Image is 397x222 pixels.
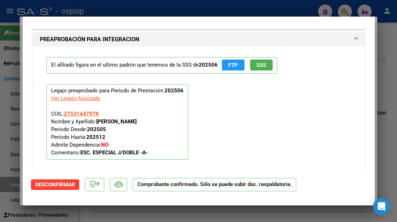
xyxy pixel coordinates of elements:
[40,35,139,44] h1: PREAPROBACIÓN PARA INTEGRACION
[35,181,75,188] span: Desconfirmar
[46,57,277,74] p: El afiliado figura en el ultimo padrón que tenemos de la SSS de
[101,142,108,148] strong: NO
[256,62,266,68] span: SSS
[64,111,99,117] span: 27531447978
[51,149,148,156] span: Comentario:
[31,179,79,190] button: Desconfirmar
[373,198,390,215] div: Open Intercom Messenger
[80,149,148,156] strong: ESC. ESPECIAL J/DOBLE -A-
[199,62,218,68] strong: 202506
[165,87,184,94] strong: 202506
[133,178,296,192] p: Comprobante confirmado. Sólo se puede subir doc. respaldatoria.
[33,32,365,47] mat-expansion-panel-header: PREAPROBACIÓN PARA INTEGRACION
[51,111,148,156] span: CUIL: Nombre y Apellido: Período Desde: Período Hasta: Admite Dependencia:
[51,94,100,102] div: Ver Legajo Asociado
[250,60,273,70] button: SSS
[33,47,365,176] div: PREAPROBACIÓN PARA INTEGRACION
[46,84,188,160] p: Legajo preaprobado para Período de Prestación:
[96,118,137,125] strong: [PERSON_NAME]
[87,126,106,132] strong: 202505
[228,62,238,68] span: FTP
[86,134,105,140] strong: 202512
[222,60,244,70] button: FTP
